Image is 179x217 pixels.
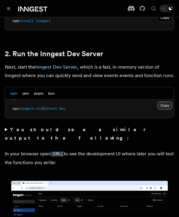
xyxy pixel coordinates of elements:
button: Toggle dark mode [160,5,174,12]
button: npm [10,87,17,100]
span: npm [12,19,19,23]
button: bun [48,87,55,100]
button: Toggle navigation [5,5,12,12]
button: Copy [158,14,172,22]
p: Next, start the , which is a fast, in-memory version of Inngest where you can quickly send and vi... [5,63,174,80]
span: inngest [36,19,51,23]
button: Copy [158,102,172,109]
span: inngest-cli@latest [19,106,57,111]
span: install [19,19,34,23]
strong: You should see a similar output to the following: [5,127,146,141]
p: In your browser open to see the development UI where later you will test the functions you write: [5,150,174,167]
button: yarn [22,87,29,100]
a: Inngest Dev Server [35,64,77,70]
button: pnpm [34,87,43,100]
span: dev [59,106,66,111]
a: [URL] [51,151,64,157]
summary: You should see a similar output to the following: [5,125,174,142]
a: 2. Run the Inngest Dev Server [5,50,103,58]
code: [URL] [51,151,64,157]
button: Find something... [150,5,157,12]
span: npx [12,106,19,111]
